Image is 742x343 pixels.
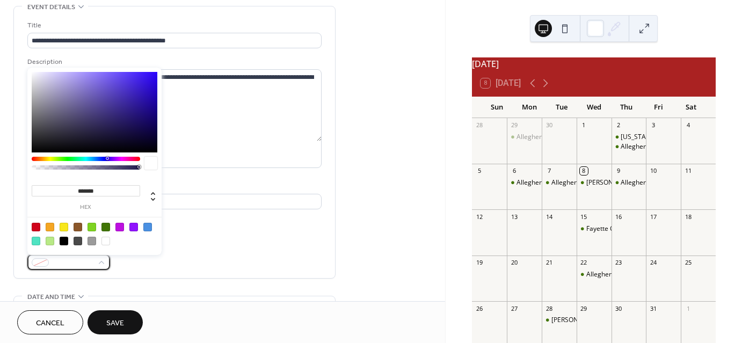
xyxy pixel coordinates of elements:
[510,121,518,129] div: 29
[615,167,623,175] div: 9
[612,178,646,187] div: Allegheny Co. Mobile Services Event: Melting Pot Ministries
[472,57,716,70] div: [DATE]
[32,205,140,210] label: hex
[475,304,483,312] div: 26
[545,167,553,175] div: 7
[615,121,623,129] div: 2
[577,224,612,233] div: Fayette Co. Mobile Services Event- Goodworks Life Recovery House
[115,223,124,231] div: #BD10E0
[481,97,513,118] div: Sun
[684,304,692,312] div: 1
[510,213,518,221] div: 13
[580,304,588,312] div: 29
[475,259,483,267] div: 19
[510,167,518,175] div: 6
[580,167,588,175] div: 8
[615,304,623,312] div: 30
[27,291,75,303] span: Date and time
[551,178,728,187] div: Allegheny Co. Mobile Services Event- [GEOGRAPHIC_DATA]
[684,121,692,129] div: 4
[642,97,674,118] div: Fri
[475,213,483,221] div: 12
[27,181,319,192] div: Location
[46,237,54,245] div: #B8E986
[649,121,657,129] div: 3
[649,213,657,221] div: 17
[27,20,319,31] div: Title
[27,56,319,68] div: Description
[143,223,152,231] div: #4A90E2
[612,133,646,142] div: Washington Co. Mobile Services Event- City Mission
[46,223,54,231] div: #F5A623
[74,223,82,231] div: #8B572A
[101,237,110,245] div: #FFFFFF
[542,178,577,187] div: Allegheny Co. Mobile Services Event- McKeesport Library
[129,223,138,231] div: #9013FE
[649,167,657,175] div: 10
[17,310,83,334] button: Cancel
[580,213,588,221] div: 15
[675,97,707,118] div: Sat
[580,259,588,267] div: 22
[577,270,612,279] div: Allegheny Co. Mobile Services Event- Rainbow Kitchen
[106,318,124,329] span: Save
[507,178,542,187] div: Allegheny Co. Mobile Services Event: Highmark Wholecare Connection Center
[580,121,588,129] div: 1
[545,304,553,312] div: 28
[27,2,75,13] span: Event details
[684,213,692,221] div: 18
[542,316,577,325] div: Butler Co. EmployHER Pittsburgh Opportunity Fair
[60,223,68,231] div: #F8E71C
[507,133,542,142] div: Allegheny Co. Mobile Services Event: MVI Homestead Job Fair
[74,237,82,245] div: #4A4A4A
[88,310,143,334] button: Save
[88,223,96,231] div: #7ED321
[475,121,483,129] div: 28
[36,318,64,329] span: Cancel
[545,213,553,221] div: 14
[615,259,623,267] div: 23
[101,223,110,231] div: #417505
[510,259,518,267] div: 20
[551,316,731,325] div: [PERSON_NAME] Co. EmployHER Pittsburgh Opportunity Fair
[517,133,699,142] div: Allegheny Co. Mobile Services Event: MVI Homestead Job Fair
[577,178,612,187] div: Greene Co. Mobile Services Event- PA CareerLink
[88,237,96,245] div: #9B9B9B
[649,259,657,267] div: 24
[60,237,68,245] div: #000000
[610,97,642,118] div: Thu
[545,121,553,129] div: 30
[578,97,610,118] div: Wed
[545,259,553,267] div: 21
[615,213,623,221] div: 16
[510,304,518,312] div: 27
[32,223,40,231] div: #D0021B
[612,142,646,151] div: Allegheny Co. Mobile Services Event- Clairton Cares
[684,167,692,175] div: 11
[649,304,657,312] div: 31
[545,97,578,118] div: Tue
[513,97,545,118] div: Mon
[32,237,40,245] div: #50E3C2
[475,167,483,175] div: 5
[684,259,692,267] div: 25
